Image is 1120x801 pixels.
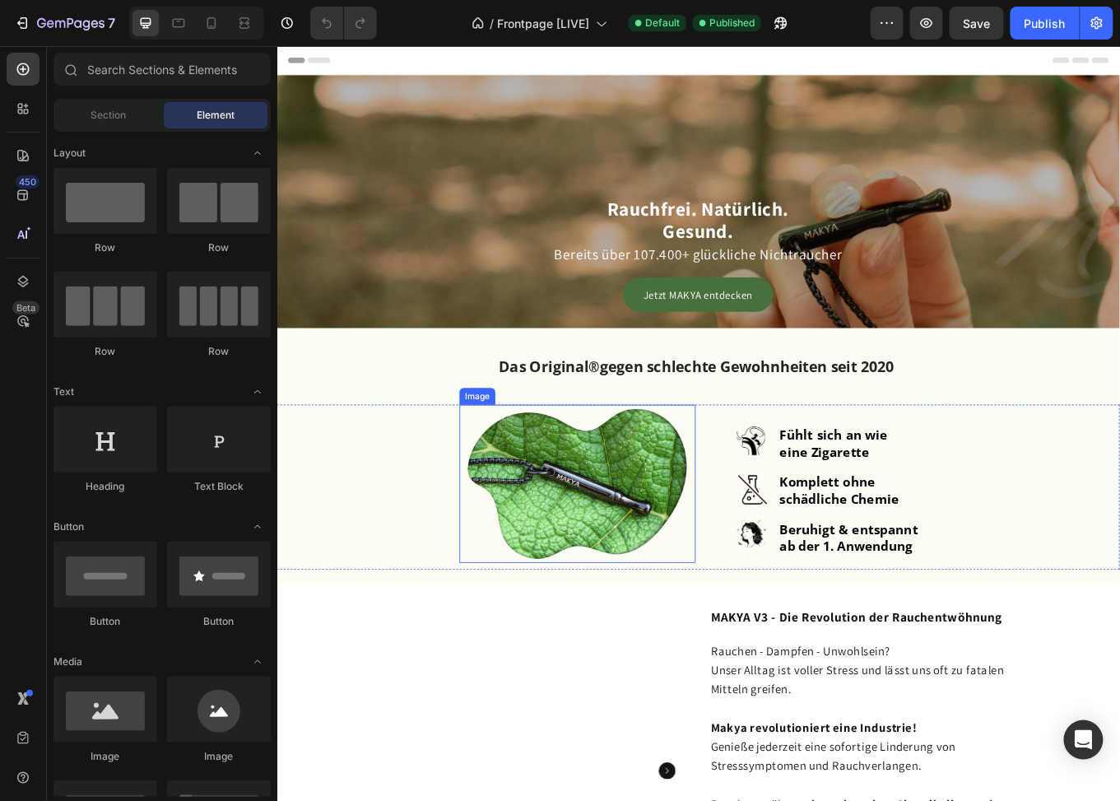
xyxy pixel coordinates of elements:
[277,46,1120,801] iframe: Design area
[53,479,157,494] div: Heading
[1064,720,1104,760] div: Open Intercom Messenger
[53,654,82,669] span: Media
[53,384,74,399] span: Text
[406,271,582,312] a: Jetzt MAKYA entdecken
[379,364,723,387] strong: gegen schlechte Gewohnheiten seit 2020
[244,140,271,166] span: Toggle open
[950,7,1004,40] button: Save
[221,420,484,605] img: gempages_476001812021773357-8e343e3a-77dd-4f62-92e4-6b50a111d940.png
[53,146,86,161] span: Layout
[53,240,157,255] div: Row
[964,16,991,30] span: Save
[430,283,558,299] span: Jetzt MAKYA entdecken
[490,15,494,32] span: /
[53,344,157,359] div: Row
[1011,7,1080,40] button: Publish
[244,379,271,405] span: Toggle open
[167,614,271,629] div: Button
[388,175,601,205] strong: Rauchfrei. Natürlich.
[53,519,84,534] span: Button
[365,366,379,387] strong: ®
[507,656,892,683] a: MAKYA V3 - Die Revolution der Rauchentwöhnung
[7,7,123,40] button: 7
[260,364,365,387] strong: Das Original
[529,546,587,597] img: gempages_476001812021773357-3a888d46-fb68-4d0e-8b62-6cdaa7f7c082.png
[310,7,377,40] div: Undo/Redo
[589,556,751,575] strong: Beruhigt & entspannt
[589,465,695,485] strong: eine Zigarette
[244,649,271,675] span: Toggle open
[589,501,701,520] strong: Komplett ohne
[1025,15,1066,32] div: Publish
[53,614,157,629] div: Button
[167,344,271,359] div: Row
[91,108,127,123] span: Section
[108,13,115,33] p: 7
[244,514,271,540] span: Toggle open
[509,722,852,762] span: Unser Alltag ist voller Stress und lässt uns oft zu fatalen Mitteln greifen.
[53,53,271,86] input: Search Sections & Elements
[709,16,755,30] span: Published
[217,403,253,417] div: Image
[589,520,729,540] strong: schädliche Chemie
[645,16,680,30] span: Default
[529,491,587,547] img: gempages_476001812021773357-d5182c36-1cef-4254-8cbf-e51fecc833c3.png
[453,202,535,231] strong: Gesund.
[497,15,589,32] span: Frontpage [LIVE]
[12,301,40,314] div: Beta
[589,445,716,465] strong: Fühlt sich an wie
[16,175,40,189] div: 450
[167,479,271,494] div: Text Block
[509,700,719,718] span: Rauchen - Dampfen - Unwohlsein?
[167,240,271,255] div: Row
[589,575,745,595] strong: ab der 1. Anwendung
[325,233,662,254] span: Bereits über 107.400+ glückliche Nichtraucher
[529,432,587,491] img: gempages_476001812021773357-5571894d-661b-42bc-a539-cba9bddd10b8.png
[53,749,157,764] div: Image
[197,108,235,123] span: Element
[167,749,271,764] div: Image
